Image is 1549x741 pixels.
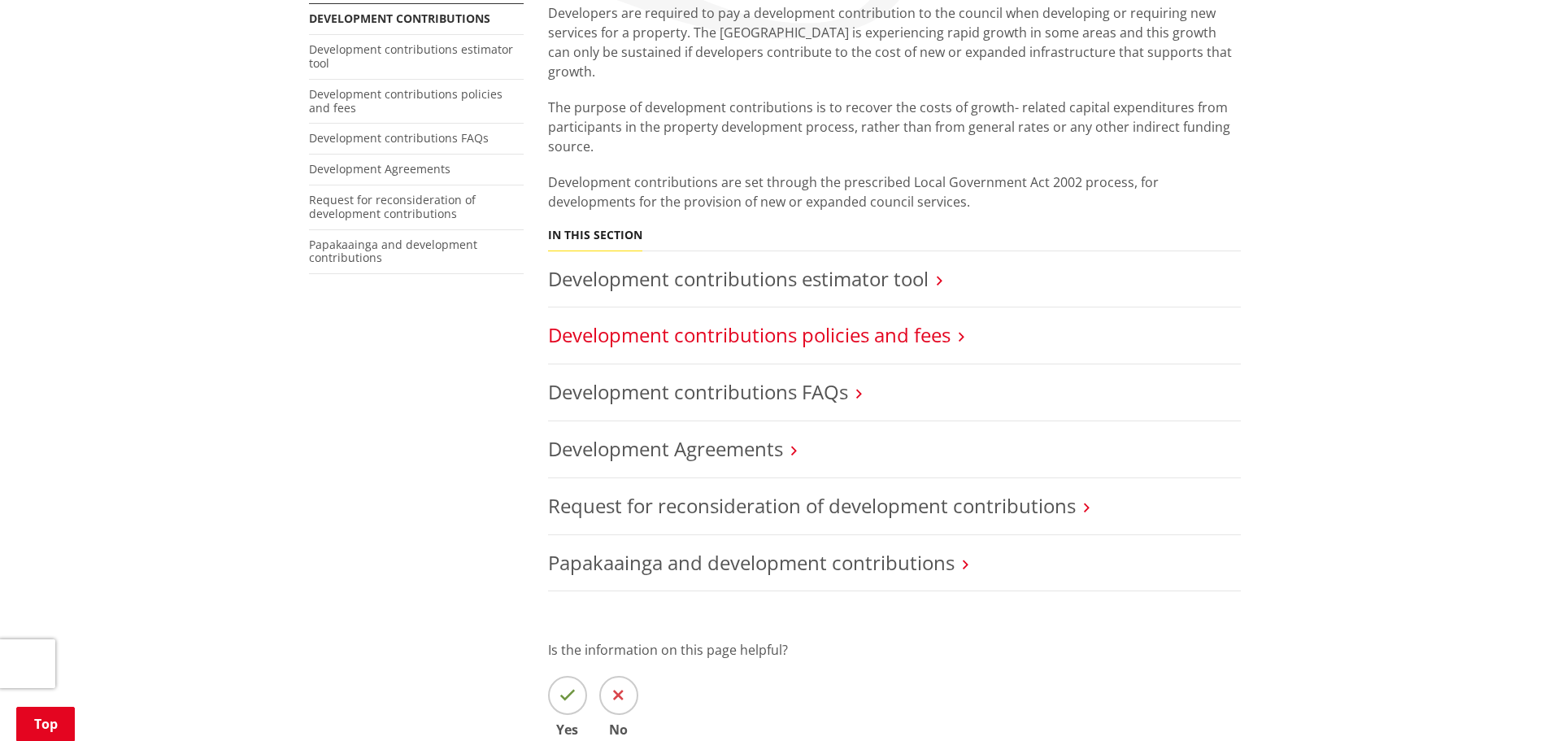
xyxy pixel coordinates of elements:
p: Development contributions are set through the prescribed Local Government Act 2002 process, for d... [548,172,1241,211]
a: Papakaainga and development contributions [548,549,955,576]
a: Request for reconsideration of development contributions [548,492,1076,519]
a: Development contributions policies and fees [548,321,951,348]
a: Development contributions FAQs [309,130,489,146]
a: Top [16,707,75,741]
a: Development Agreements [309,161,450,177]
a: Request for reconsideration of development contributions [309,192,476,221]
span: Yes [548,723,587,736]
a: Development contributions estimator tool [548,265,929,292]
a: Development contributions policies and fees [309,86,503,116]
h5: In this section [548,229,642,242]
a: Development contributions [309,11,490,26]
a: Development contributions FAQs [548,378,848,405]
a: Development Agreements [548,435,783,462]
a: Papakaainga and development contributions [309,237,477,266]
p: Is the information on this page helpful? [548,640,1241,660]
p: The purpose of development contributions is to recover the costs of growth- related capital expen... [548,98,1241,156]
a: Development contributions estimator tool [309,41,513,71]
p: Developers are required to pay a development contribution to the council when developing or requi... [548,3,1241,81]
span: No [599,723,638,736]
